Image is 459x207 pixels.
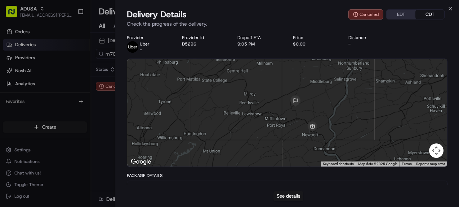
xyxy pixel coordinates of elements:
div: - [348,41,392,47]
button: D5296 [182,41,196,47]
img: profile_uber_ahold_partner.png [127,41,138,53]
span: Map data ©2025 Google [358,162,397,166]
img: Google [129,157,153,167]
div: Provider [127,35,171,40]
button: Map camera controls [429,143,444,158]
span: Uber [140,41,150,47]
div: Dropoff ETA [237,35,281,40]
div: $0.00 [293,41,337,47]
p: Check the progress of the delivery. [127,20,448,27]
a: Open this area in Google Maps (opens a new window) [129,157,153,167]
button: CDT [415,10,444,19]
span: - [140,47,142,53]
button: Canceled [348,9,383,20]
div: Price [293,35,337,40]
span: Delivery Details [127,9,187,20]
button: Keyboard shortcuts [323,161,354,167]
div: Provider Id [182,35,226,40]
button: EDT [387,10,415,19]
div: 9:05 PM [237,41,281,47]
div: Distance [348,35,392,40]
div: Package Details [127,173,448,178]
button: See details [273,191,303,201]
a: Report a map error [416,162,445,166]
a: Terms (opens in new tab) [402,162,412,166]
